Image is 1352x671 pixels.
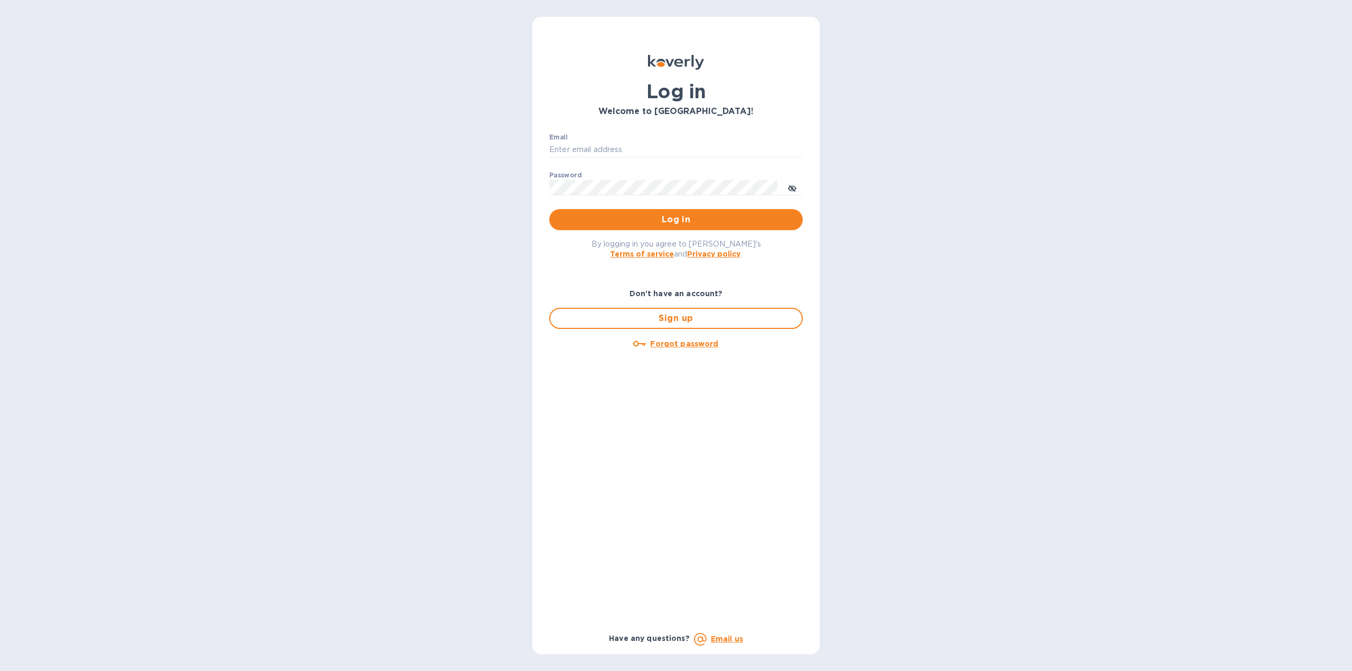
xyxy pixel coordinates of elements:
span: Log in [558,213,794,226]
b: Have any questions? [609,634,690,642]
h1: Log in [549,80,803,102]
a: Email us [711,635,743,643]
button: Sign up [549,308,803,329]
u: Forgot password [650,339,718,348]
span: Sign up [559,312,793,325]
input: Enter email address [549,142,803,158]
b: Don't have an account? [630,289,723,298]
span: By logging in you agree to [PERSON_NAME]'s and . [591,240,761,258]
a: Terms of service [610,250,674,258]
a: Privacy policy [687,250,740,258]
h3: Welcome to [GEOGRAPHIC_DATA]! [549,107,803,117]
img: Koverly [648,55,704,70]
button: Log in [549,209,803,230]
button: toggle password visibility [782,177,803,198]
label: Password [549,172,581,178]
label: Email [549,134,568,140]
